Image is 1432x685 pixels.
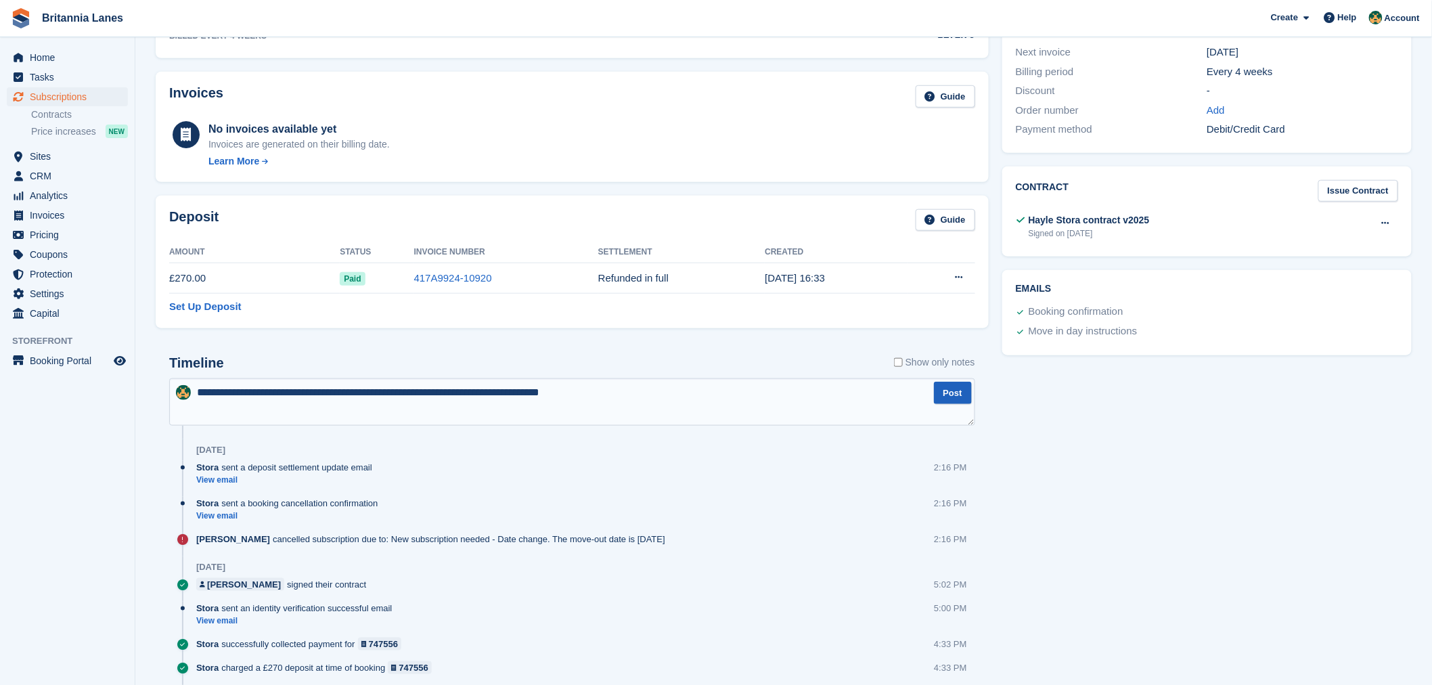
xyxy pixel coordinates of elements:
[358,638,402,650] a: 747556
[7,147,128,166] a: menu
[369,638,398,650] div: 747556
[196,533,270,546] span: [PERSON_NAME]
[169,85,223,108] h2: Invoices
[208,154,259,169] div: Learn More
[37,7,129,29] a: Britannia Lanes
[30,351,111,370] span: Booking Portal
[934,533,966,546] div: 2:16 PM
[894,355,903,370] input: Show only notes
[207,578,281,591] div: [PERSON_NAME]
[196,615,399,627] a: View email
[196,474,379,486] a: View email
[1338,11,1357,24] span: Help
[1016,83,1207,99] div: Discount
[7,225,128,244] a: menu
[340,272,365,286] span: Paid
[934,382,972,404] button: Post
[1016,122,1207,137] div: Payment method
[934,602,966,615] div: 5:00 PM
[7,186,128,205] a: menu
[30,48,111,67] span: Home
[169,209,219,231] h2: Deposit
[196,661,439,674] div: charged a £270 deposit at time of booking
[1029,304,1123,320] div: Booking confirmation
[1207,83,1398,99] div: -
[30,206,111,225] span: Invoices
[7,206,128,225] a: menu
[934,461,966,474] div: 2:16 PM
[1016,180,1069,202] h2: Contract
[208,137,390,152] div: Invoices are generated on their billing date.
[196,562,225,573] div: [DATE]
[106,125,128,138] div: NEW
[196,638,408,650] div: successfully collected payment for
[196,497,219,510] span: Stora
[112,353,128,369] a: Preview store
[30,147,111,166] span: Sites
[30,265,111,284] span: Protection
[30,225,111,244] span: Pricing
[1029,213,1150,227] div: Hayle Stora contract v2025
[7,245,128,264] a: menu
[7,304,128,323] a: menu
[894,355,975,370] label: Show only notes
[1016,45,1207,60] div: Next invoice
[196,445,225,456] div: [DATE]
[208,154,390,169] a: Learn More
[7,87,128,106] a: menu
[916,85,975,108] a: Guide
[1207,64,1398,80] div: Every 4 weeks
[31,124,128,139] a: Price increases NEW
[7,265,128,284] a: menu
[31,125,96,138] span: Price increases
[196,497,385,510] div: sent a booking cancellation confirmation
[196,578,373,591] div: signed their contract
[7,68,128,87] a: menu
[1385,12,1420,25] span: Account
[1016,64,1207,80] div: Billing period
[30,167,111,185] span: CRM
[340,242,413,263] th: Status
[1029,324,1138,340] div: Move in day instructions
[196,602,399,615] div: sent an identity verification successful email
[934,638,966,650] div: 4:33 PM
[169,355,224,371] h2: Timeline
[176,385,191,400] img: Nathan Kellow
[1318,180,1398,202] a: Issue Contract
[765,242,907,263] th: Created
[1271,11,1298,24] span: Create
[196,578,284,591] a: [PERSON_NAME]
[208,121,390,137] div: No invoices available yet
[196,461,219,474] span: Stora
[1016,103,1207,118] div: Order number
[30,186,111,205] span: Analytics
[414,272,492,284] a: 417A9924-10920
[7,284,128,303] a: menu
[414,242,598,263] th: Invoice Number
[30,87,111,106] span: Subscriptions
[1369,11,1383,24] img: Nathan Kellow
[169,299,242,315] a: Set Up Deposit
[916,209,975,231] a: Guide
[30,245,111,264] span: Coupons
[7,48,128,67] a: menu
[598,263,765,294] td: Refunded in full
[1207,45,1398,60] div: [DATE]
[1016,284,1398,294] h2: Emails
[1207,103,1225,118] a: Add
[196,533,672,546] div: cancelled subscription due to: New subscription needed - Date change. The move-out date is [DATE]
[196,602,219,615] span: Stora
[30,304,111,323] span: Capital
[196,510,385,522] a: View email
[7,351,128,370] a: menu
[934,578,966,591] div: 5:02 PM
[30,284,111,303] span: Settings
[765,272,825,284] time: 2025-08-26 15:33:26 UTC
[934,497,966,510] div: 2:16 PM
[399,661,428,674] div: 747556
[196,461,379,474] div: sent a deposit settlement update email
[196,661,219,674] span: Stora
[388,661,432,674] a: 747556
[934,661,966,674] div: 4:33 PM
[169,263,340,294] td: £270.00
